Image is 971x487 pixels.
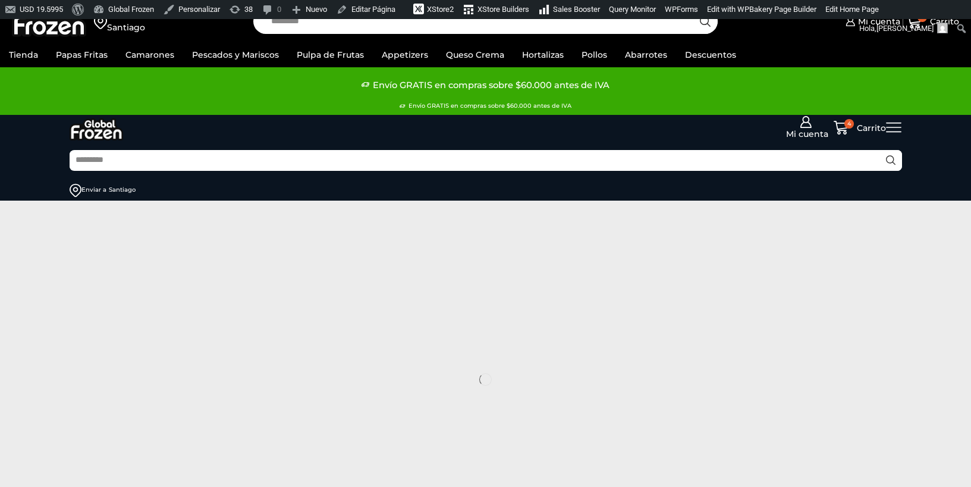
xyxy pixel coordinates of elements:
[107,21,145,33] div: Santiago
[291,43,370,66] a: Pulpa de Frutas
[427,5,450,14] span: XStore
[186,43,285,66] a: Pescados y Mariscos
[693,9,718,34] button: Search button
[70,183,81,198] img: address-field-icon.svg
[855,19,953,38] a: Hola,
[619,43,673,66] a: Abarrotes
[854,122,886,134] span: Carrito
[94,10,107,33] img: address-field-icon.svg
[81,186,106,194] div: Enviar a
[553,5,600,14] span: Sales Booster
[516,43,570,66] a: Hortalizas
[413,4,424,14] img: xstore
[50,43,114,66] a: Papas Fritas
[778,116,834,140] a: Mi cuenta
[679,43,742,66] a: Descuentos
[109,186,136,194] div: Santiago
[880,150,902,171] button: Search button
[370,76,609,94] span: Envío GRATIS en compras sobre $60.000 antes de IVA
[576,43,613,66] a: Pollos
[450,5,454,14] span: 2
[406,97,571,115] span: Envío GRATIS en compras sobre $60.000 antes de IVA
[477,5,529,14] span: XStore Builders
[834,120,886,135] a: 4 Carrito
[844,119,854,129] span: 4
[376,43,434,66] a: Appetizers
[120,43,180,66] a: Camarones
[440,43,510,66] a: Queso Crema
[3,43,44,66] a: Tienda
[783,128,828,140] span: Mi cuenta
[876,24,934,33] span: [PERSON_NAME]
